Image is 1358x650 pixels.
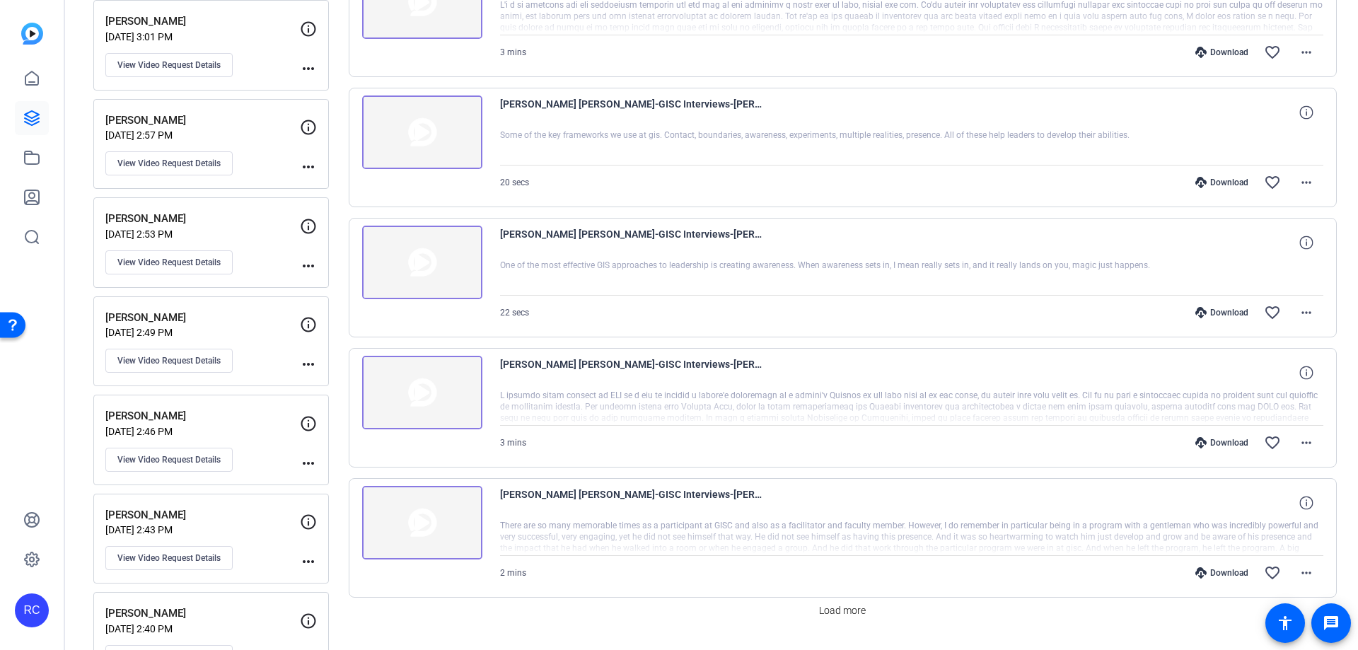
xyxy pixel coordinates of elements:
[500,178,529,187] span: 20 secs
[813,598,871,623] button: Load more
[1188,567,1255,579] div: Download
[105,524,300,535] p: [DATE] 2:43 PM
[500,226,762,260] span: [PERSON_NAME] [PERSON_NAME]-GISC Interviews-[PERSON_NAME]-1754072658463-webcam
[15,593,49,627] div: RC
[500,95,762,129] span: [PERSON_NAME] [PERSON_NAME]-GISC Interviews-[PERSON_NAME]-1754072851597-webcam
[1298,174,1315,191] mat-icon: more_horiz
[105,53,233,77] button: View Video Request Details
[1188,307,1255,318] div: Download
[117,454,221,465] span: View Video Request Details
[105,129,300,141] p: [DATE] 2:57 PM
[117,552,221,564] span: View Video Request Details
[1298,434,1315,451] mat-icon: more_horiz
[1264,44,1281,61] mat-icon: favorite_border
[105,605,300,622] p: [PERSON_NAME]
[819,603,866,618] span: Load more
[1264,174,1281,191] mat-icon: favorite_border
[1188,47,1255,58] div: Download
[1298,304,1315,321] mat-icon: more_horiz
[362,95,482,169] img: thumb-nail
[105,448,233,472] button: View Video Request Details
[105,13,300,30] p: [PERSON_NAME]
[500,47,526,57] span: 3 mins
[500,308,529,318] span: 22 secs
[105,349,233,373] button: View Video Request Details
[21,23,43,45] img: blue-gradient.svg
[300,158,317,175] mat-icon: more_horiz
[300,553,317,570] mat-icon: more_horiz
[1298,44,1315,61] mat-icon: more_horiz
[362,356,482,429] img: thumb-nail
[105,211,300,227] p: [PERSON_NAME]
[500,438,526,448] span: 3 mins
[105,408,300,424] p: [PERSON_NAME]
[117,59,221,71] span: View Video Request Details
[1264,304,1281,321] mat-icon: favorite_border
[105,546,233,570] button: View Video Request Details
[500,486,762,520] span: [PERSON_NAME] [PERSON_NAME]-GISC Interviews-[PERSON_NAME]-1754071915208-webcam
[105,310,300,326] p: [PERSON_NAME]
[362,486,482,559] img: thumb-nail
[105,228,300,240] p: [DATE] 2:53 PM
[105,112,300,129] p: [PERSON_NAME]
[105,250,233,274] button: View Video Request Details
[105,426,300,437] p: [DATE] 2:46 PM
[300,356,317,373] mat-icon: more_horiz
[500,568,526,578] span: 2 mins
[300,455,317,472] mat-icon: more_horiz
[300,257,317,274] mat-icon: more_horiz
[300,60,317,77] mat-icon: more_horiz
[117,158,221,169] span: View Video Request Details
[1188,437,1255,448] div: Download
[1264,564,1281,581] mat-icon: favorite_border
[105,31,300,42] p: [DATE] 3:01 PM
[105,151,233,175] button: View Video Request Details
[117,257,221,268] span: View Video Request Details
[117,355,221,366] span: View Video Request Details
[500,356,762,390] span: [PERSON_NAME] [PERSON_NAME]-GISC Interviews-[PERSON_NAME]-1754072236862-webcam
[1298,564,1315,581] mat-icon: more_horiz
[105,507,300,523] p: [PERSON_NAME]
[1188,177,1255,188] div: Download
[105,623,300,634] p: [DATE] 2:40 PM
[1277,615,1294,632] mat-icon: accessibility
[1323,615,1340,632] mat-icon: message
[1264,434,1281,451] mat-icon: favorite_border
[362,226,482,299] img: thumb-nail
[105,327,300,338] p: [DATE] 2:49 PM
